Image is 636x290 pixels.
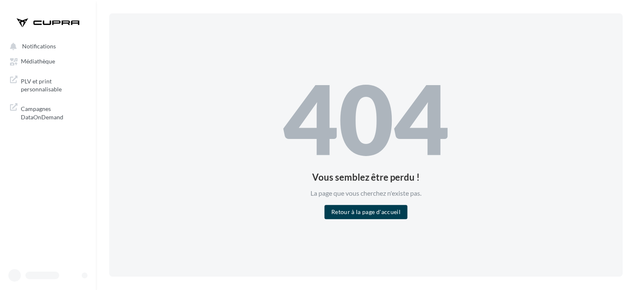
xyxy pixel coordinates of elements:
[22,43,56,50] span: Notifications
[5,72,91,97] a: PLV et print personnalisable
[5,53,91,68] a: Médiathèque
[283,189,449,199] div: La page que vous cherchez n'existe pas.
[21,76,86,93] span: PLV et print personnalisable
[21,103,86,121] span: Campagnes DataOnDemand
[283,71,449,166] div: 404
[325,205,407,219] button: Retour à la page d'accueil
[21,58,55,65] span: Médiathèque
[5,100,91,124] a: Campagnes DataOnDemand
[283,173,449,182] div: Vous semblez être perdu !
